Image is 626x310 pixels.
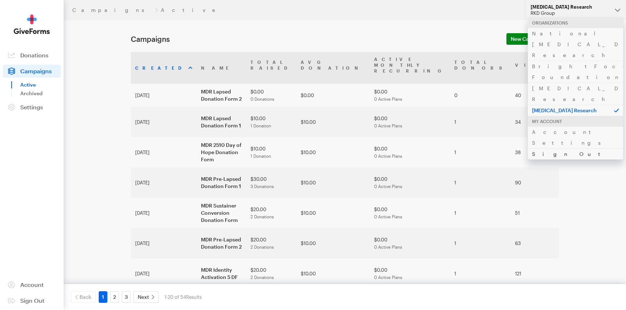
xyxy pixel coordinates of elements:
th: Active MonthlyRecurring: activate to sort column ascending [370,52,450,84]
td: $0.00 [296,84,370,107]
a: Archived [20,89,61,98]
td: 1 [450,228,511,258]
td: $10.00 [296,167,370,198]
a: New Campaign [506,33,559,45]
span: 1 Donation [250,123,271,128]
td: $10.00 [246,137,296,167]
th: Name: activate to sort column ascending [197,52,246,84]
div: [MEDICAL_DATA] Research [531,4,609,10]
a: [MEDICAL_DATA] Research [528,83,623,105]
td: $0.00 [370,107,450,137]
td: 38 [511,137,557,167]
td: MDR Sustainer Conversion Donation Form [197,198,246,228]
a: Account [3,278,61,291]
th: AvgDonation: activate to sort column ascending [296,52,370,84]
p: [MEDICAL_DATA] Research [528,105,623,116]
th: TotalDonors: activate to sort column ascending [450,52,511,84]
td: 34 [511,107,557,137]
a: Sign Out [528,148,623,160]
h1: Campaigns [131,35,498,43]
td: $10.00 [296,228,370,258]
td: MDR Lapsed Donation Form 1 [197,107,246,137]
td: MDR 2510 Day of Hope Donation Form [197,137,246,167]
td: MDR Identity Activation 5 DF [197,258,246,289]
span: 1 Donation [250,153,271,158]
div: My Account [528,116,623,127]
span: 0 Active Plans [374,123,402,128]
a: Campaigns [3,65,61,78]
span: Results [186,294,202,300]
div: Organizations [528,17,623,28]
span: 2 Donations [250,214,274,219]
td: [DATE] [131,228,197,258]
span: 0 Active Plans [374,275,402,280]
th: Created: activate to sort column ascending [131,52,197,84]
td: MDR Pre-Lapsed Donation Form 1 [197,167,246,198]
th: Visits: activate to sort column ascending [511,52,557,84]
span: Campaigns [20,67,52,74]
a: Account Settings [528,126,623,148]
a: Sign Out [3,294,61,307]
div: 1-20 of 54 [164,291,202,303]
td: $0.00 [370,258,450,289]
td: $0.00 [246,84,296,107]
span: 0 Active Plans [374,214,402,219]
td: $10.00 [296,137,370,167]
td: $0.00 [370,137,450,167]
td: [DATE] [131,84,197,107]
td: [DATE] [131,198,197,228]
span: 2 Donations [250,244,274,249]
img: GiveForms [14,14,50,34]
a: 3 [122,291,130,303]
span: 0 Active Plans [374,153,402,158]
a: BrightFocus Foundation [528,61,623,83]
td: 0 [450,84,511,107]
td: $0.00 [370,84,450,107]
span: Sign Out [20,297,44,304]
a: Next [133,291,159,303]
td: 1 [450,137,511,167]
td: 1 [450,258,511,289]
td: [DATE] [131,167,197,198]
td: $20.00 [246,258,296,289]
td: $0.00 [370,167,450,198]
td: $20.00 [246,198,296,228]
span: Account [20,281,44,288]
td: 121 [511,258,557,289]
td: $0.00 [370,198,450,228]
td: 90 [511,167,557,198]
a: Campaigns [72,7,152,13]
a: National [MEDICAL_DATA] Research [528,28,623,61]
span: 2 Donations [250,275,274,280]
td: $10.00 [296,198,370,228]
span: Settings [20,104,43,110]
span: Donations [20,52,48,58]
span: 3 Donations [250,184,274,189]
td: MDR Pre-Lapsed Donation Form 2 [197,228,246,258]
td: $10.00 [246,107,296,137]
td: 3.92% [557,198,604,228]
th: TotalRaised: activate to sort column ascending [246,52,296,84]
span: 0 Donations [250,96,274,101]
td: 3.33% [557,167,604,198]
td: [DATE] [131,107,197,137]
td: 1 [450,107,511,137]
span: Next [138,293,149,301]
a: Active [20,80,61,89]
span: New Campaign [511,35,548,43]
a: Donations [3,49,61,62]
span: 0 Active Plans [374,244,402,249]
td: 1.65% [557,258,604,289]
td: $20.00 [246,228,296,258]
td: $0.00 [370,228,450,258]
a: 2 [110,291,119,303]
td: 40 [511,84,557,107]
td: 1 [450,198,511,228]
div: RKD Group [531,10,609,16]
td: 51 [511,198,557,228]
td: $10.00 [296,258,370,289]
td: $10.00 [296,107,370,137]
td: 1 [450,167,511,198]
td: 63 [511,228,557,258]
span: 0 Active Plans [374,96,402,101]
